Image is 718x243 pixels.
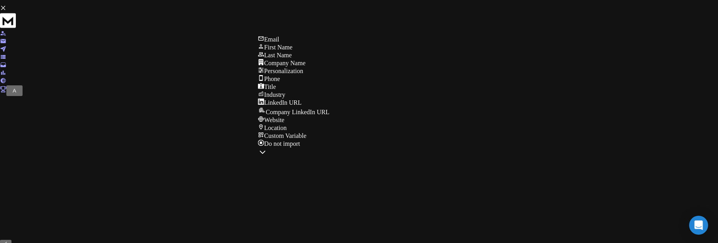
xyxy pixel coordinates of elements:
[258,98,329,106] div: LinkedIn URL
[258,116,329,124] div: Website
[258,106,329,116] div: Company LinkedIn URL
[258,35,329,43] div: Email
[258,124,329,132] div: Location
[258,90,329,98] div: Industry
[258,75,329,83] div: Phone
[258,83,329,90] div: Title
[258,67,329,75] div: Personalization
[258,51,329,59] div: Last Name
[258,132,329,139] div: Custom Variable
[258,43,329,51] div: First Name
[258,139,329,147] div: Do not import
[258,59,329,67] div: Company Name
